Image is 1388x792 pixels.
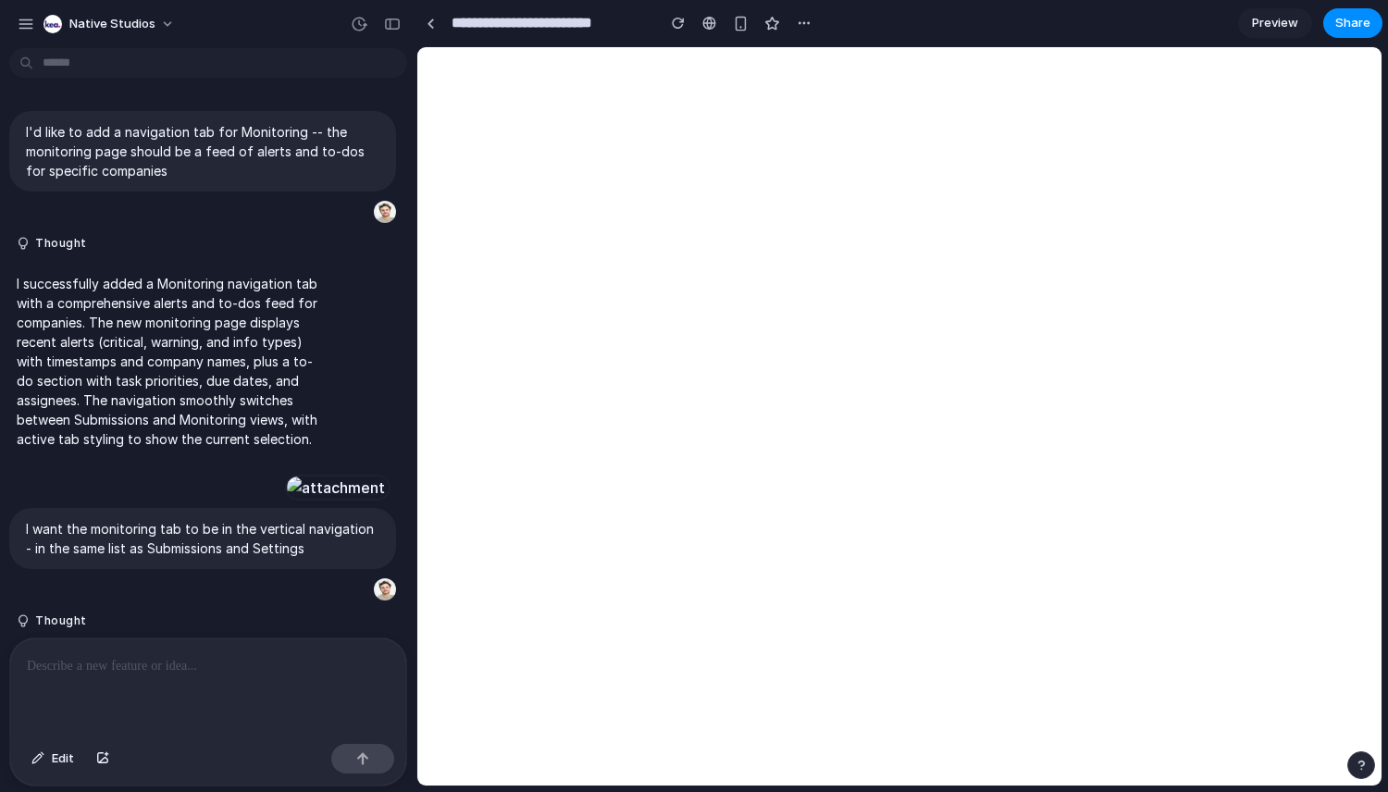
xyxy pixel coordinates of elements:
button: Edit [22,744,83,773]
span: Share [1335,14,1370,32]
button: Share [1323,8,1382,38]
span: Preview [1252,14,1298,32]
span: Edit [52,749,74,768]
span: Native Studios [69,15,155,33]
button: Native Studios [36,9,184,39]
p: I want the monitoring tab to be in the vertical navigation - in the same list as Submissions and ... [26,519,379,558]
a: Preview [1238,8,1312,38]
p: I successfully added a Monitoring navigation tab with a comprehensive alerts and to-dos feed for ... [17,274,326,449]
p: I'd like to add a navigation tab for Monitoring -- the monitoring page should be a feed of alerts... [26,122,379,180]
